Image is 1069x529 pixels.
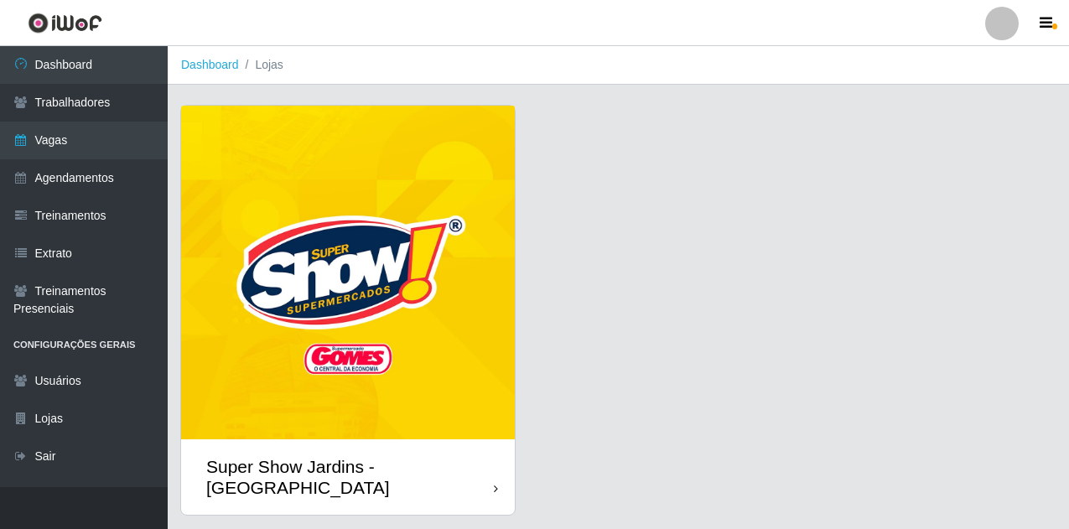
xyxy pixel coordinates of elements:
[206,456,494,498] div: Super Show Jardins - [GEOGRAPHIC_DATA]
[181,106,515,515] a: Super Show Jardins - [GEOGRAPHIC_DATA]
[181,106,515,439] img: cardImg
[181,58,239,71] a: Dashboard
[28,13,102,34] img: CoreUI Logo
[168,46,1069,85] nav: breadcrumb
[239,56,283,74] li: Lojas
